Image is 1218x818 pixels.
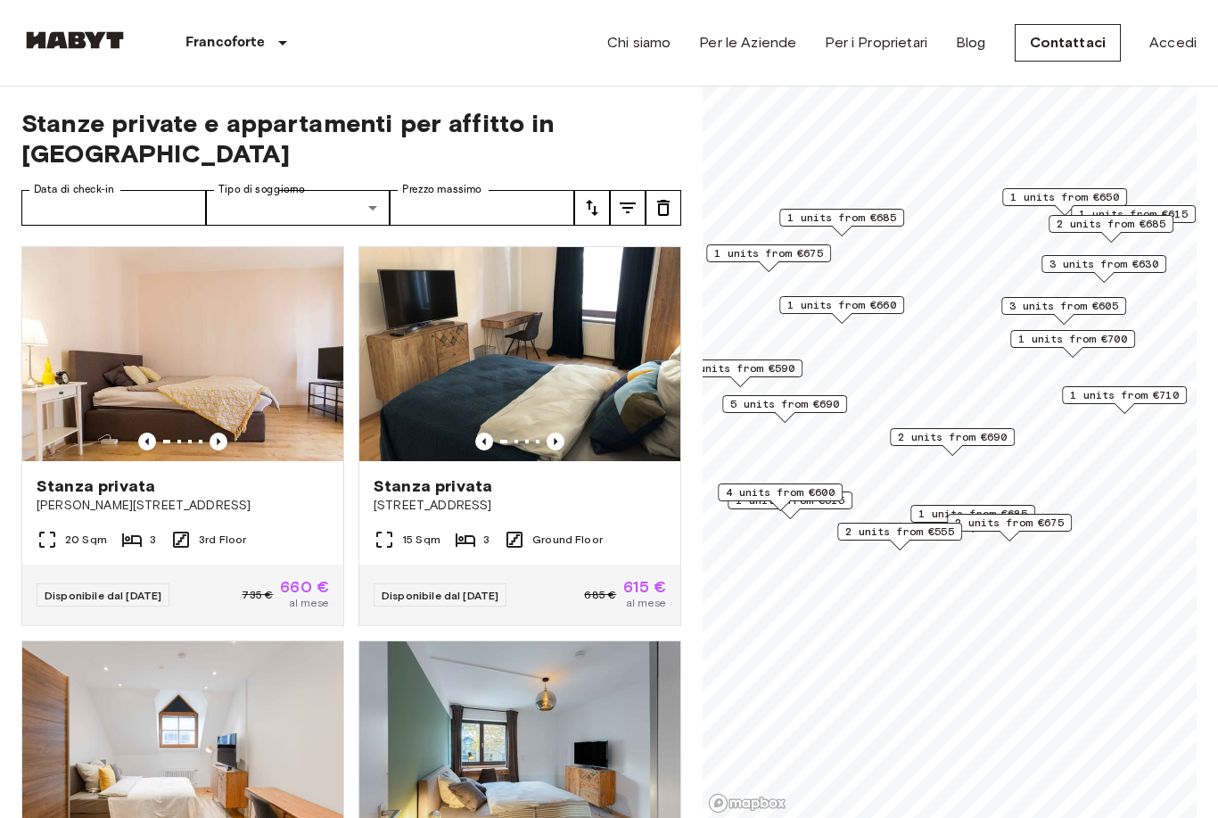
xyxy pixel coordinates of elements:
[779,209,904,236] div: Map marker
[910,505,1035,533] div: Map marker
[185,32,265,54] p: Francoforte
[845,524,954,540] span: 2 units from €555
[1009,298,1118,314] span: 3 units from €605
[532,532,603,548] span: Ground Floor
[722,395,847,423] div: Map marker
[382,589,498,602] span: Disponibile dal [DATE]
[22,247,343,461] img: Marketing picture of unit DE-04-009-002-02HF
[150,532,156,548] span: 3
[402,182,481,197] label: Prezzo massimo
[956,32,986,54] a: Blog
[1149,32,1197,54] a: Accedi
[374,475,492,497] span: Stanza privata
[623,579,666,595] span: 615 €
[280,579,329,595] span: 660 €
[955,515,1064,531] span: 2 units from €675
[1015,24,1122,62] a: Contattaci
[898,429,1007,445] span: 2 units from €690
[918,506,1027,522] span: 1 units from €685
[718,483,843,511] div: Map marker
[714,245,823,261] span: 1 units from €675
[584,587,616,603] span: 685 €
[1057,216,1165,232] span: 2 units from €685
[37,475,155,497] span: Stanza privata
[1041,255,1166,283] div: Map marker
[1079,206,1188,222] span: 1 units from €615
[65,532,107,548] span: 20 Sqm
[547,433,564,450] button: Previous image
[1010,330,1135,358] div: Map marker
[199,532,246,548] span: 3rd Floor
[1010,189,1119,205] span: 1 units from €650
[607,32,671,54] a: Chi siamo
[475,433,493,450] button: Previous image
[610,190,646,226] button: tune
[21,108,681,169] span: Stanze private e appartamenti per affitto in [GEOGRAPHIC_DATA]
[787,297,896,313] span: 1 units from €660
[483,532,490,548] span: 3
[787,210,896,226] span: 1 units from €685
[736,492,844,508] span: 1 units from €515
[218,182,305,197] label: Tipo di soggiorno
[708,793,786,814] a: Mapbox logo
[1071,205,1196,233] div: Map marker
[1049,256,1158,272] span: 3 units from €630
[21,190,206,226] input: Choose date
[45,589,161,602] span: Disponibile dal [DATE]
[626,595,666,611] span: al mese
[210,433,227,450] button: Previous image
[358,246,681,626] a: Marketing picture of unit DE-04-033-002-01HFPrevious imagePrevious imageStanza privata[STREET_ADD...
[686,360,794,376] span: 2 units from €590
[699,32,796,54] a: Per le Aziende
[21,31,128,49] img: Habyt
[1062,386,1187,414] div: Map marker
[730,396,839,412] span: 5 units from €690
[1002,188,1127,216] div: Map marker
[1001,297,1126,325] div: Map marker
[890,428,1015,456] div: Map marker
[138,433,156,450] button: Previous image
[678,359,802,387] div: Map marker
[1049,215,1173,243] div: Map marker
[1070,387,1179,403] span: 1 units from €710
[21,246,344,626] a: Marketing picture of unit DE-04-009-002-02HFPrevious imagePrevious imageStanza privata[PERSON_NAM...
[359,247,680,461] img: Marketing picture of unit DE-04-033-002-01HF
[1018,331,1127,347] span: 1 units from €700
[34,182,114,197] label: Data di check-in
[837,523,962,550] div: Map marker
[242,587,273,603] span: 735 €
[574,190,610,226] button: tune
[646,190,681,226] button: tune
[779,296,904,324] div: Map marker
[289,595,329,611] span: al mese
[947,514,1072,541] div: Map marker
[726,484,835,500] span: 4 units from €600
[402,532,440,548] span: 15 Sqm
[374,497,666,515] span: [STREET_ADDRESS]
[825,32,927,54] a: Per i Proprietari
[37,497,329,515] span: [PERSON_NAME][STREET_ADDRESS]
[706,244,831,272] div: Map marker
